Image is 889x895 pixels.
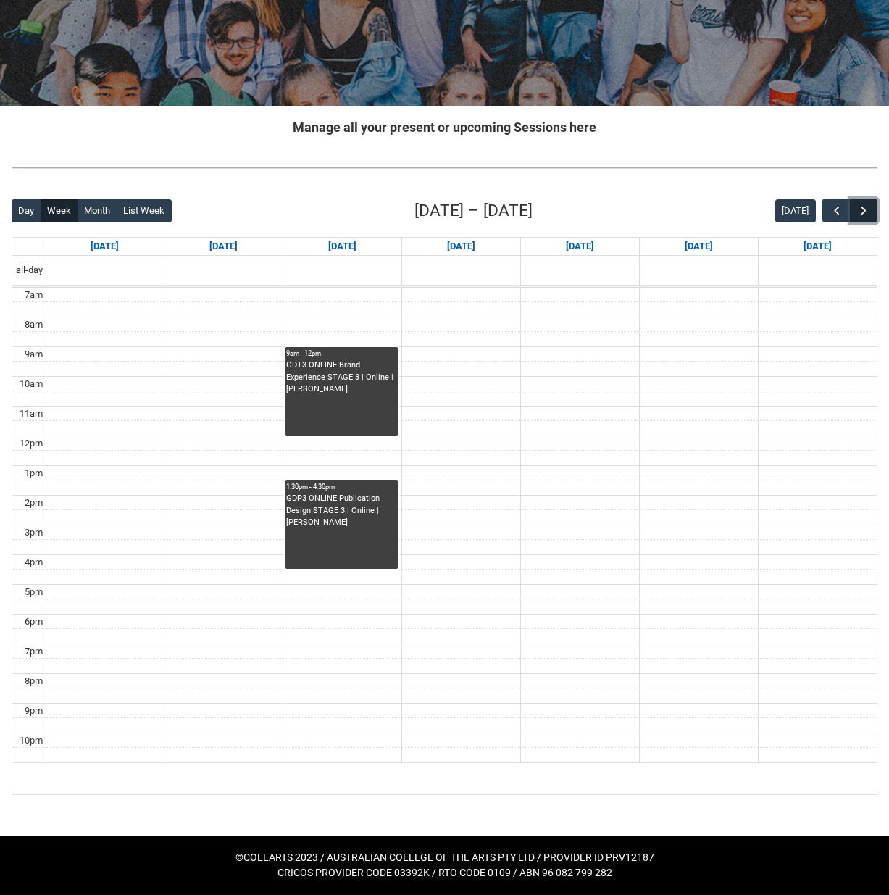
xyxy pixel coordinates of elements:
[17,436,46,451] div: 12pm
[206,238,241,255] a: Go to September 15, 2025
[22,704,46,718] div: 9pm
[286,482,397,492] div: 1:30pm - 4:30pm
[286,359,397,396] div: GDT3 ONLINE Brand Experience STAGE 3 | Online | [PERSON_NAME]
[414,199,533,223] h2: [DATE] – [DATE]
[17,377,46,391] div: 10am
[801,238,835,255] a: Go to September 20, 2025
[22,555,46,570] div: 4pm
[78,199,117,222] button: Month
[12,199,41,222] button: Day
[775,199,816,222] button: [DATE]
[22,288,46,302] div: 7am
[12,786,877,801] img: REDU_GREY_LINE
[22,496,46,510] div: 2pm
[22,347,46,362] div: 9am
[22,525,46,540] div: 3pm
[41,199,78,222] button: Week
[444,238,478,255] a: Go to September 17, 2025
[17,407,46,421] div: 11am
[22,585,46,599] div: 5pm
[325,238,359,255] a: Go to September 16, 2025
[22,615,46,629] div: 6pm
[286,349,397,359] div: 9am - 12pm
[22,466,46,480] div: 1pm
[12,160,877,175] img: REDU_GREY_LINE
[22,317,46,332] div: 8am
[286,493,397,529] div: GDP3 ONLINE Publication Design STAGE 3 | Online | [PERSON_NAME]
[17,733,46,748] div: 10pm
[117,199,172,222] button: List Week
[563,238,597,255] a: Go to September 18, 2025
[12,117,877,137] h2: Manage all your present or upcoming Sessions here
[13,263,46,278] span: all-day
[850,199,877,222] button: Next Week
[682,238,716,255] a: Go to September 19, 2025
[822,199,850,222] button: Previous Week
[88,238,122,255] a: Go to September 14, 2025
[22,674,46,688] div: 8pm
[22,644,46,659] div: 7pm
